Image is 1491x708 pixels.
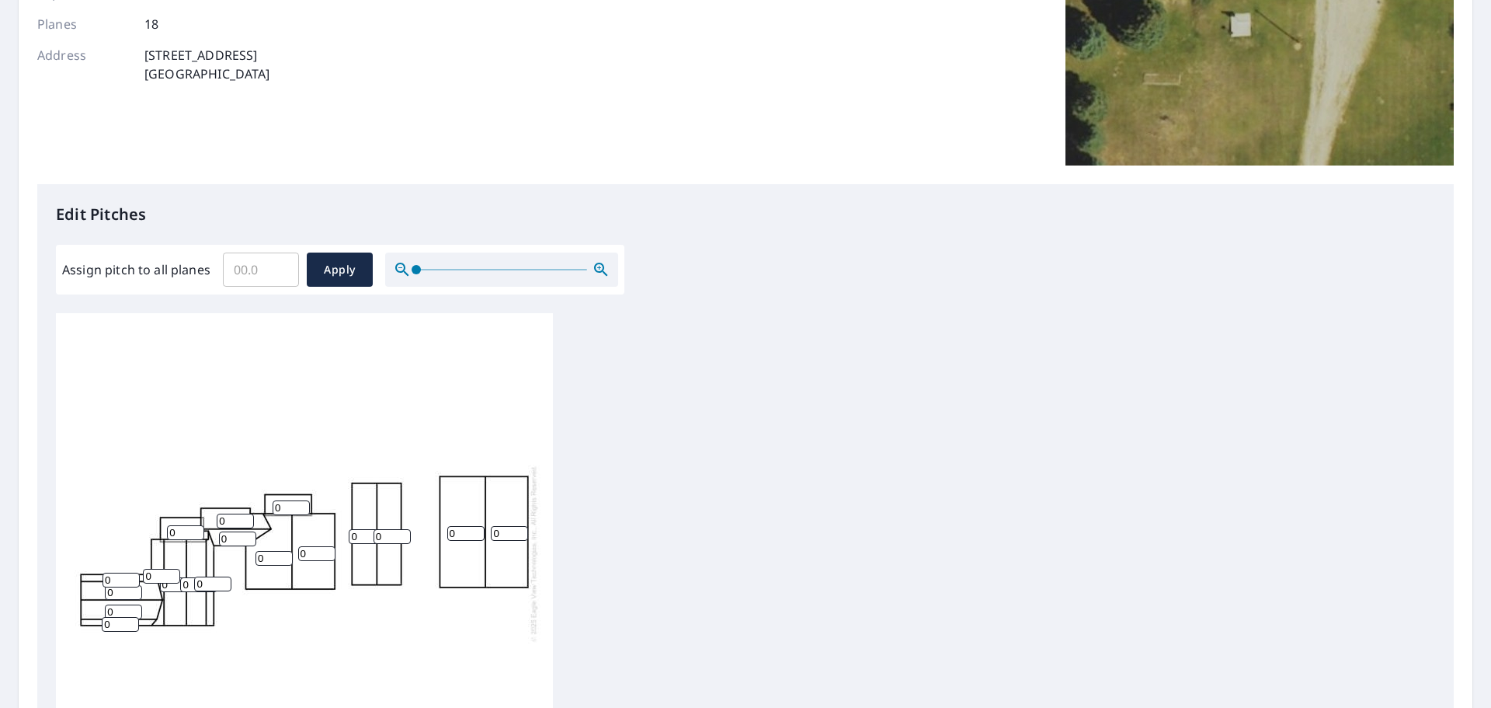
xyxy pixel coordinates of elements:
[62,260,210,279] label: Assign pitch to all planes
[144,46,270,83] p: [STREET_ADDRESS] [GEOGRAPHIC_DATA]
[223,248,299,291] input: 00.0
[144,15,158,33] p: 18
[37,46,130,83] p: Address
[307,253,373,287] button: Apply
[56,203,1435,226] p: Edit Pitches
[319,260,360,280] span: Apply
[37,15,130,33] p: Planes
